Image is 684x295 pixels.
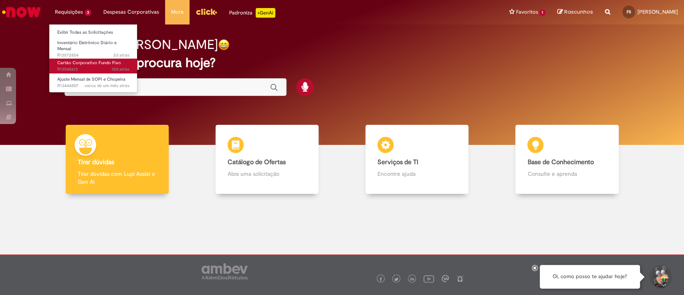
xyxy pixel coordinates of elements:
img: logo_footer_facebook.png [379,277,383,281]
div: Oi, como posso te ajudar hoje? [540,265,640,289]
span: 2d atrás [113,52,129,58]
span: Ajuste Mensal de SOPI e Chopeira [57,76,125,82]
b: Base de Conhecimento [527,158,593,166]
img: logo_footer_workplace.png [442,275,449,282]
img: ServiceNow [1,4,42,20]
span: 1 [539,9,545,16]
span: cerca de um mês atrás [85,83,129,89]
span: [PERSON_NAME] [638,8,678,15]
p: +GenAi [256,8,275,18]
a: Exibir Todas as Solicitações [49,28,137,37]
b: Serviços de TI [377,158,418,166]
a: Aberto R13572854 : Inventário Eletrônico Diário e Mensal [49,39,137,56]
span: Despesas Corporativas [103,8,159,16]
ul: Requisições [49,24,137,93]
span: Inventário Eletrônico Diário e Mensal [57,40,117,52]
img: logo_footer_youtube.png [424,273,434,284]
a: Tirar dúvidas Tirar dúvidas com Lupi Assist e Gen Ai [42,125,192,194]
b: Tirar dúvidas [78,158,114,166]
img: logo_footer_naosei.png [456,275,464,282]
p: Consulte e aprenda [527,170,606,178]
a: Base de Conhecimento Consulte e aprenda [492,125,642,194]
img: happy-face.png [218,39,230,51]
span: Cartão Corporativo Fundo Fixo [57,60,121,66]
span: 3 [85,9,91,16]
time: 18/09/2025 08:02:56 [112,66,129,72]
span: R13572854 [57,52,129,59]
time: 25/08/2025 14:59:15 [85,83,129,89]
a: Aberto R13545613 : Cartão Corporativo Fundo Fixo [49,59,137,73]
b: Catálogo de Ofertas [228,158,286,166]
img: logo_footer_linkedin.png [410,277,414,282]
div: Padroniza [229,8,275,18]
time: 27/09/2025 11:01:05 [113,52,129,58]
span: 12d atrás [112,66,129,72]
button: Iniciar Conversa de Suporte [648,265,672,289]
h2: O que você procura hoje? [65,56,619,70]
img: logo_footer_twitter.png [394,277,398,281]
h2: Bom dia, [PERSON_NAME] [65,38,218,52]
span: Requisições [55,8,83,16]
span: Favoritos [516,8,538,16]
p: Tirar dúvidas com Lupi Assist e Gen Ai [78,170,157,186]
p: Encontre ajuda [377,170,456,178]
a: Catálogo de Ofertas Abra uma solicitação [192,125,342,194]
a: Aberto R13444807 : Ajuste Mensal de SOPI e Chopeira [49,75,137,90]
span: Rascunhos [564,8,593,16]
p: Abra uma solicitação [228,170,307,178]
img: logo_footer_ambev_rotulo_gray.png [202,263,248,279]
span: FS [627,9,631,14]
span: R13545613 [57,66,129,73]
span: More [171,8,184,16]
a: Serviços de TI Encontre ajuda [342,125,492,194]
img: click_logo_yellow_360x200.png [196,6,217,18]
span: R13444807 [57,83,129,89]
a: Rascunhos [557,8,593,16]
